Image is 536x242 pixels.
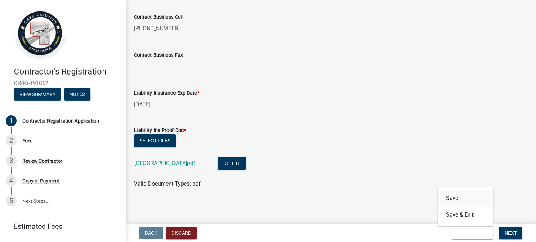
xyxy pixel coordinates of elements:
[499,227,522,239] button: Next
[218,161,246,167] wm-modal-confirm: Delete Document
[166,227,197,239] button: Discard
[14,88,61,101] button: View Summary
[64,88,90,101] button: Notes
[134,180,201,187] span: Valid Document Types: pdf
[134,53,183,58] label: Contact Business Fax
[14,67,120,77] h4: Contractor's Registration
[14,7,66,60] img: Cass County, Indiana
[6,219,114,233] a: Estimated Fees
[134,134,176,147] button: Select files
[438,206,493,223] button: Save & Exit
[145,230,157,236] span: Back
[6,175,17,186] div: 4
[6,135,17,146] div: 2
[22,138,32,143] div: Fees
[134,15,184,20] label: Contact Business Cell
[22,158,62,163] div: Review Contractor
[6,115,17,126] div: 1
[134,97,198,111] input: mm/dd/yyyy
[14,80,112,86] span: CR(R)-491062
[505,230,517,236] span: Next
[451,227,493,239] button: Save & Exit
[6,195,17,206] div: 5
[22,178,60,183] div: Copy of Payment
[438,190,493,206] button: Save
[134,91,199,96] label: Liability Insurance Exp Date
[134,160,195,166] a: [GEOGRAPHIC_DATA]pdf
[6,155,17,166] div: 3
[438,187,493,226] div: Save & Exit
[139,227,163,239] button: Back
[218,157,246,170] button: Delete
[22,118,99,123] div: Contractor Registration Application
[64,92,90,97] wm-modal-confirm: Notes
[14,92,61,97] wm-modal-confirm: Summary
[457,230,484,236] span: Save & Exit
[134,128,186,133] label: Liability Ins Proof Doc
